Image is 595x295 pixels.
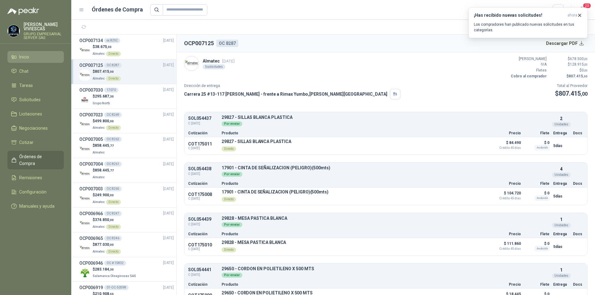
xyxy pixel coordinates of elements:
[93,167,114,173] p: $
[163,38,174,44] span: [DATE]
[93,44,121,50] p: $
[106,76,121,81] div: Directo
[7,151,64,169] a: Órdenes de Compra
[19,96,41,103] span: Solicitudes
[109,268,114,271] span: ,30
[163,210,174,216] span: [DATE]
[573,232,584,236] p: Docs
[93,176,105,179] span: Almatec
[163,285,174,291] span: [DATE]
[104,112,122,117] div: OC 8269
[188,141,218,146] p: COT175011
[163,87,174,93] span: [DATE]
[93,192,121,198] p: $
[8,25,20,37] img: Company Logo
[525,131,549,135] p: Flete
[7,80,64,91] a: Tareas
[95,69,114,74] span: 807.415
[93,118,121,124] p: $
[555,83,588,89] p: Total al Proveedor
[7,51,64,63] a: Inicio
[525,182,549,185] p: Flete
[106,224,121,229] div: Directo
[474,13,565,18] h3: ¡Has recibido nuevas solicitudes!
[552,122,571,127] div: Unidades
[509,73,547,79] p: Cobro al comprador
[104,137,122,142] div: OC 8262
[222,131,486,135] p: Producto
[188,267,218,272] p: SOL054441
[184,56,199,71] img: Company Logo
[79,70,90,80] img: Company Logo
[19,203,55,210] span: Manuales y ayuda
[222,273,242,278] div: Por enviar
[552,223,571,228] div: Unidades
[567,13,577,18] span: ahora
[188,242,218,247] p: COT175010
[104,88,118,93] div: 17070
[79,218,90,229] img: Company Logo
[559,90,588,97] span: 807.415
[19,189,46,195] span: Configuración
[222,222,242,227] div: Por enviar
[569,74,588,78] span: 807.415
[79,62,103,69] h3: OCP007125
[79,235,174,254] a: OCP006965OC 8246[DATE] Company Logo$877.030,00AlmatecDirecto
[553,283,569,286] p: Entrega
[163,161,174,167] span: [DATE]
[19,68,29,75] span: Chat
[222,166,549,170] p: 17901 - CINTA DE SEÑALIZACION (PELIGRO)(500mts)
[79,119,90,130] img: Company Logo
[490,182,521,185] p: Precio
[560,216,562,223] p: 1
[570,62,588,67] span: 128.915
[188,171,218,176] span: C: [DATE]
[104,261,126,266] div: OC # 15832
[95,119,114,123] span: 499.800
[109,193,114,197] span: ,00
[163,137,174,142] span: [DATE]
[188,232,218,236] p: Cotización
[188,283,218,286] p: Cotización
[79,235,103,242] h3: OCP006965
[188,121,218,126] span: C: [DATE]
[19,82,33,89] span: Tareas
[93,151,105,154] span: Almatec
[525,240,549,247] p: $ 0
[93,93,114,99] p: $
[555,89,588,98] p: $
[553,182,569,185] p: Entrega
[543,37,588,50] button: Descargar PDF
[525,232,549,236] p: Flete
[93,52,105,55] span: Almatec
[95,242,114,247] span: 877.030
[188,217,218,222] p: SOL054439
[583,75,588,78] span: ,00
[188,182,218,185] p: Cotización
[550,56,588,62] p: $
[93,200,105,204] span: Almatec
[106,249,121,254] div: Directo
[79,136,103,143] h3: OCP007005
[560,115,562,122] p: 2
[535,145,549,150] div: Incluido
[79,144,90,154] img: Company Logo
[222,172,242,177] div: Por enviar
[104,38,120,43] div: oc 8292
[490,131,521,135] p: Precio
[19,139,33,146] span: Cotizar
[188,247,218,251] span: C: [DATE]
[584,57,588,61] span: ,00
[584,63,588,66] span: ,00
[552,172,571,177] div: Unidades
[95,267,114,271] span: 283.184
[583,3,591,9] span: 20
[19,111,42,117] span: Licitaciones
[104,63,122,68] div: OC 8287
[573,182,584,185] p: Docs
[525,139,549,146] p: $ 0
[525,189,549,197] p: $ 0
[490,197,521,200] span: Crédito 45 días
[79,193,90,204] img: Company Logo
[222,59,235,63] span: [DATE]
